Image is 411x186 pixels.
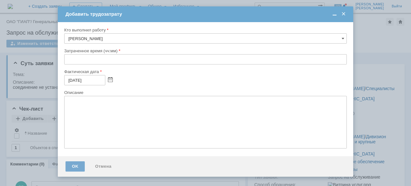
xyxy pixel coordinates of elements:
div: Описание [64,90,345,95]
div: Затраченное время (чч:мм) [64,49,345,53]
div: Добавить трудозатрату [66,11,347,17]
span: Закрыть [340,11,347,17]
div: Фактическая дата [64,70,345,74]
span: Свернуть (Ctrl + M) [331,11,338,17]
div: Кто выполнил работу [64,28,345,32]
